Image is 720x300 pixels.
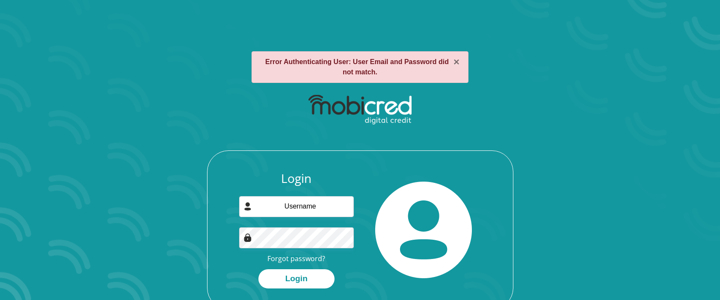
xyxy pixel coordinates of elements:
[258,269,335,288] button: Login
[308,95,412,125] img: mobicred logo
[267,254,325,263] a: Forgot password?
[243,233,252,242] img: Image
[243,202,252,211] img: user-icon image
[239,171,354,186] h3: Login
[453,57,459,67] button: ×
[265,58,449,76] strong: Error Authenticating User: User Email and Password did not match.
[239,196,354,217] input: Username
